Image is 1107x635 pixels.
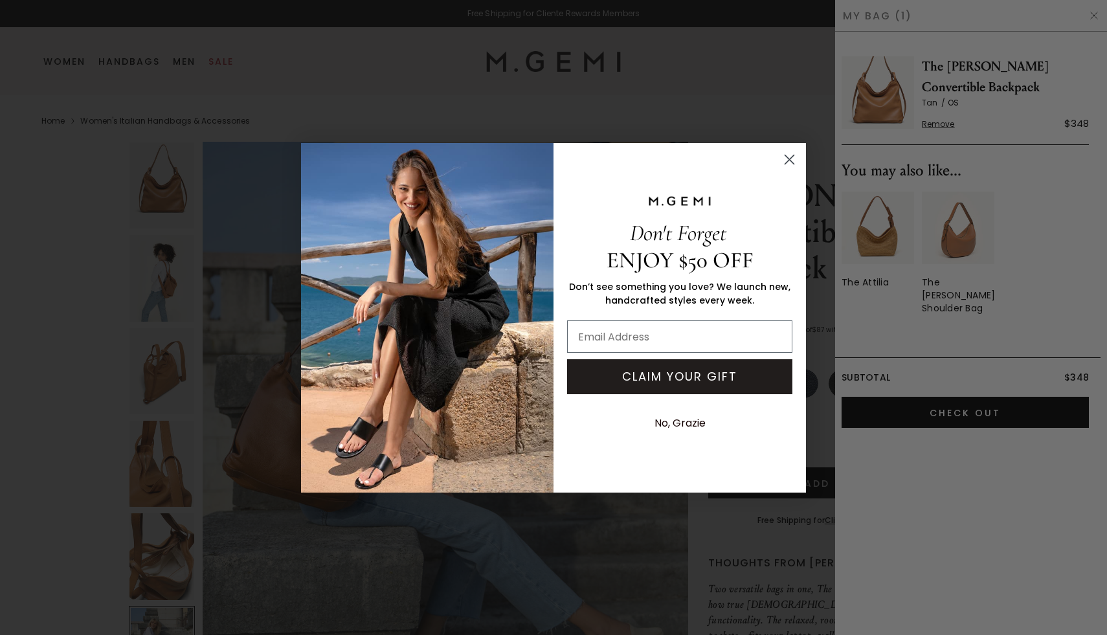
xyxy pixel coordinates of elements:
[778,148,801,171] button: Close dialog
[647,195,712,207] img: M.GEMI
[569,280,790,307] span: Don’t see something you love? We launch new, handcrafted styles every week.
[567,320,792,353] input: Email Address
[301,143,553,493] img: M.Gemi
[607,247,754,274] span: ENJOY $50 OFF
[567,359,792,394] button: CLAIM YOUR GIFT
[630,219,726,247] span: Don't Forget
[648,407,712,440] button: No, Grazie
